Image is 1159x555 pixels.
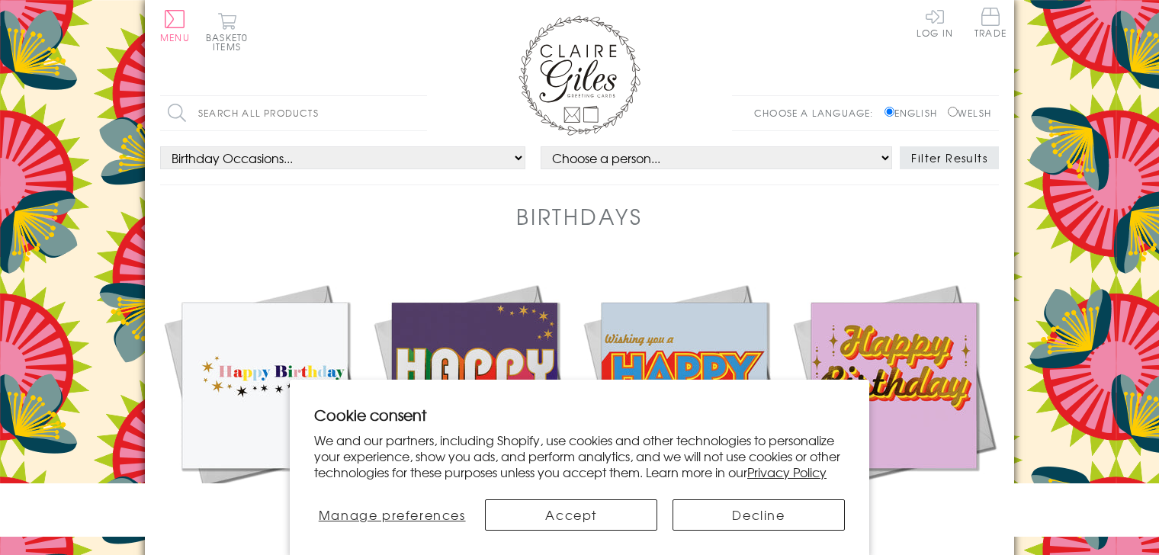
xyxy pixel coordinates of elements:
input: Search [412,96,427,130]
button: Accept [485,499,657,531]
img: Birthday Card, Happy Birthday, Rainbow colours, with gold foil [370,281,579,490]
button: Filter Results [900,146,999,169]
h1: Birthdays [516,201,643,232]
a: Birthday Card, Wishing you a Happy Birthday, Block letters, with gold foil £3.50 Add to Basket [579,281,789,545]
a: Privacy Policy [747,463,827,481]
button: Basket0 items [206,12,248,51]
button: Menu [160,10,190,42]
input: English [884,107,894,117]
a: Birthday Card, Happy Birthday, Rainbow colours, with gold foil £3.50 Add to Basket [370,281,579,545]
label: English [884,106,945,120]
a: Birthday Card, Happy Birthday, Pink background and stars, with gold foil £3.50 Add to Basket [789,281,999,545]
img: Birthday Card, Happy Birthday, Pink background and stars, with gold foil [789,281,999,490]
input: Search all products [160,96,427,130]
img: Birthday Card, Happy Birthday to You, Rainbow colours, with gold foil [160,281,370,490]
p: We and our partners, including Shopify, use cookies and other technologies to personalize your ex... [314,432,845,480]
span: 0 items [213,30,248,53]
a: Birthday Card, Happy Birthday to You, Rainbow colours, with gold foil £3.50 Add to Basket [160,281,370,545]
span: Trade [974,8,1006,37]
a: Log In [917,8,953,37]
img: Birthday Card, Wishing you a Happy Birthday, Block letters, with gold foil [579,281,789,490]
h2: Cookie consent [314,404,845,425]
p: Choose a language: [754,106,881,120]
a: Trade [974,8,1006,40]
span: Menu [160,30,190,44]
img: Claire Giles Greetings Cards [518,15,640,136]
input: Welsh [948,107,958,117]
button: Decline [673,499,845,531]
span: Manage preferences [319,505,466,524]
button: Manage preferences [314,499,470,531]
label: Welsh [948,106,991,120]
